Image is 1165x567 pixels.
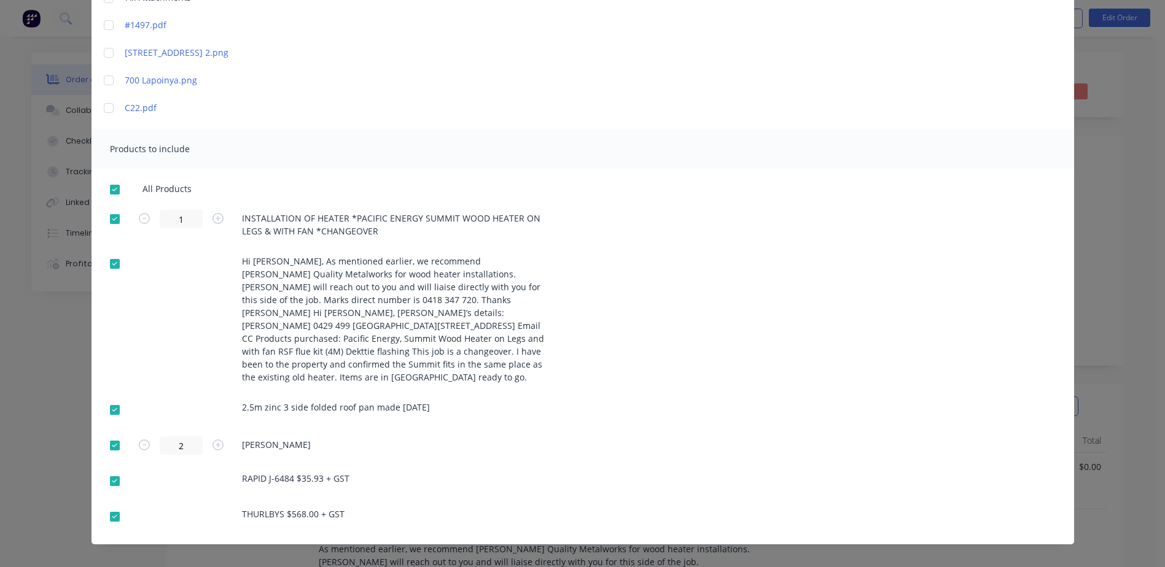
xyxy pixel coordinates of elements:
[242,401,430,414] span: 2.5m zinc 3 side folded roof pan made [DATE]
[125,46,340,59] a: [STREET_ADDRESS] 2.png
[242,255,549,384] span: Hi [PERSON_NAME], As mentioned earlier, we recommend [PERSON_NAME] Quality Metalworks for wood he...
[110,143,190,155] span: Products to include
[242,472,349,485] span: RAPID J-6484 $35.93 + GST
[242,212,549,237] span: INSTALLATION OF HEATER *PACIFIC ENERGY SUMMIT WOOD HEATER ON LEGS & WITH FAN *CHANGEOVER
[125,18,340,31] a: #1497.pdf
[125,74,340,87] a: 700 Lapoinya.png
[125,101,340,114] a: C22.pdf
[242,438,311,451] span: [PERSON_NAME]
[142,182,200,195] span: All Products
[242,507,345,520] span: THURLBYS $568.00 + GST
